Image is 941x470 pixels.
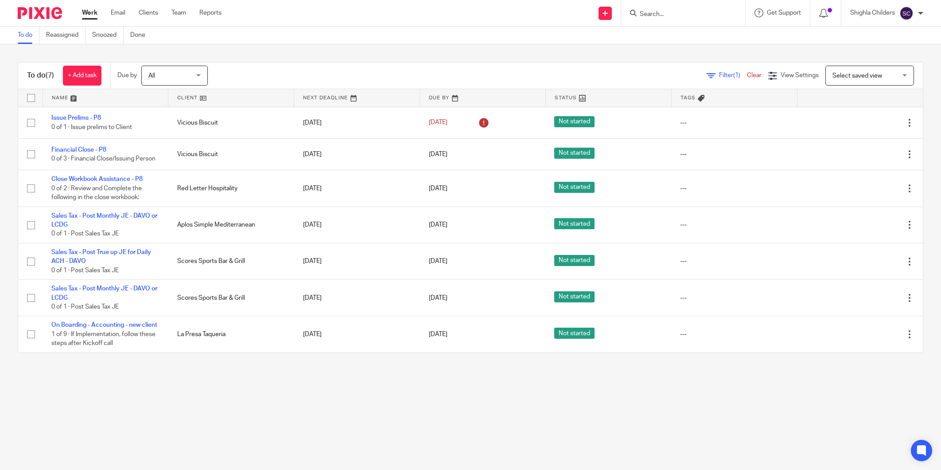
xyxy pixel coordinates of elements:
[429,151,447,157] span: [DATE]
[639,11,719,19] input: Search
[294,207,420,243] td: [DATE]
[850,8,895,17] p: Shighla Childers
[51,331,156,347] span: 1 of 9 · If Implementation, follow these steps after Kickoff call
[680,294,788,302] div: ---
[168,138,294,170] td: Vicious Biscuit
[51,304,119,310] span: 0 of 1 · Post Sales Tax JE
[51,156,156,162] span: 0 of 3 · Financial Close/Issuing Person
[554,218,595,229] span: Not started
[680,220,788,229] div: ---
[168,207,294,243] td: Aplos Simple Mediterranean
[429,185,447,192] span: [DATE]
[680,118,788,127] div: ---
[168,107,294,138] td: Vicious Biscuit
[832,73,882,79] span: Select saved view
[46,72,54,79] span: (7)
[294,107,420,138] td: [DATE]
[781,72,819,78] span: View Settings
[51,249,151,264] a: Sales Tax - Post True up JE for Daily ACH - DAVO
[51,147,106,153] a: Financial Close - P8
[46,27,86,44] a: Reassigned
[27,71,54,80] h1: To do
[554,328,595,339] span: Not started
[82,8,97,17] a: Work
[294,280,420,316] td: [DATE]
[554,255,595,266] span: Not started
[680,330,788,339] div: ---
[168,316,294,352] td: La Presa Taqueria
[18,27,39,44] a: To do
[733,72,740,78] span: (1)
[51,231,119,237] span: 0 of 1 · Post Sales Tax JE
[63,66,101,86] a: + Add task
[767,10,801,16] span: Get Support
[199,8,222,17] a: Reports
[554,182,595,193] span: Not started
[680,257,788,266] div: ---
[168,243,294,280] td: Scores Sports Bar & Grill
[51,213,157,228] a: Sales Tax - Post Monthly JE - DAVO or LCDG
[294,170,420,207] td: [DATE]
[168,280,294,316] td: Scores Sports Bar & Grill
[429,331,447,337] span: [DATE]
[294,316,420,352] td: [DATE]
[139,8,158,17] a: Clients
[429,258,447,265] span: [DATE]
[18,7,62,19] img: Pixie
[51,124,132,130] span: 0 of 1 · Issue prelims to Client
[168,170,294,207] td: Red Letter Hospitality
[429,222,447,228] span: [DATE]
[680,95,696,100] span: Tags
[130,27,152,44] a: Done
[680,184,788,193] div: ---
[51,322,157,328] a: On Boarding - Accounting - new client
[554,291,595,302] span: Not started
[429,120,447,126] span: [DATE]
[294,138,420,170] td: [DATE]
[747,72,762,78] a: Clear
[51,286,157,301] a: Sales Tax - Post Monthly JE - DAVO or LCDG
[899,6,914,20] img: svg%3E
[92,27,124,44] a: Snoozed
[294,243,420,280] td: [DATE]
[554,116,595,127] span: Not started
[148,73,155,79] span: All
[171,8,186,17] a: Team
[51,115,101,121] a: Issue Prelims - P8
[680,150,788,159] div: ---
[111,8,125,17] a: Email
[51,185,142,201] span: 0 of 2 · Review and Complete the following in the close workbook:
[429,295,447,301] span: [DATE]
[117,71,137,80] p: Due by
[719,72,747,78] span: Filter
[51,176,143,182] a: Close Workbook Assistance - P8
[51,267,119,274] span: 0 of 1 · Post Sales Tax JE
[554,148,595,159] span: Not started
